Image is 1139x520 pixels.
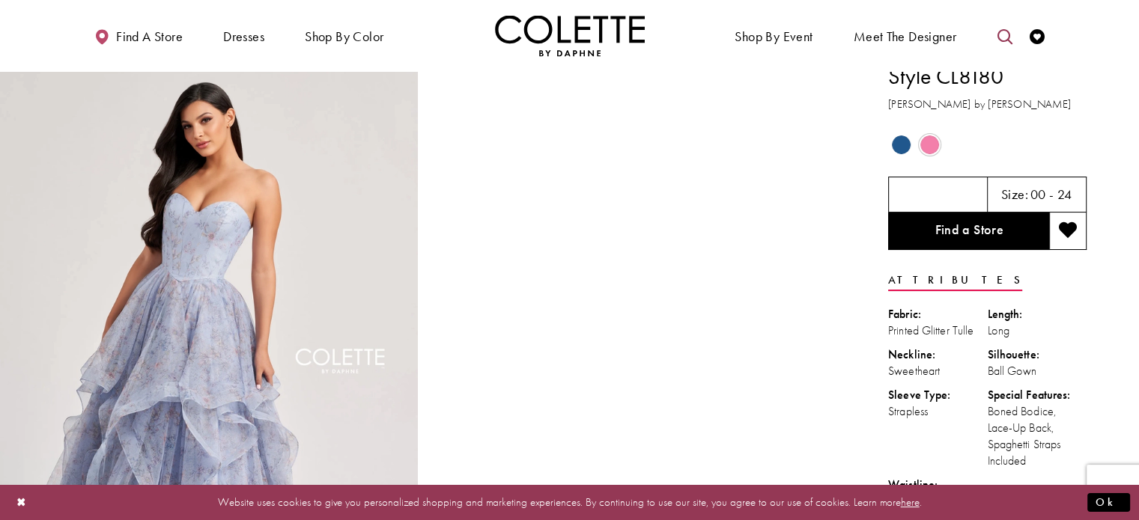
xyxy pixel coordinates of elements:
div: Pink Multi [917,132,943,158]
div: Sleeve Type: [888,387,988,403]
div: Product color controls state depends on size chosen [888,130,1087,159]
div: Strapless [888,403,988,420]
p: Website uses cookies to give you personalized shopping and marketing experiences. By continuing t... [108,492,1031,513]
div: Sweetheart [888,363,988,379]
h1: Style CL8180 [888,61,1087,92]
div: Length: [988,306,1087,322]
h3: [PERSON_NAME] by [PERSON_NAME] [888,96,1087,113]
div: Boned Bodice, Lace-Up Back, Spaghetti Straps Included [988,403,1087,469]
div: Neckline: [888,346,988,363]
div: Ocean Blue Multi [888,132,914,158]
a: here [901,495,920,510]
a: Attributes [888,269,1022,291]
button: Submit Dialog [1087,493,1130,512]
button: Add to wishlist [1049,212,1087,250]
button: Close Dialog [9,489,34,516]
div: Long [988,322,1087,339]
div: Fabric: [888,306,988,322]
video: Style CL8180 Colette by Daphne #1 autoplay loop mute video [425,61,843,269]
div: Waistline: [888,477,988,493]
div: Ball Gown [988,363,1087,379]
span: Size: [1001,186,1028,203]
div: Special Features: [988,387,1087,403]
div: Printed Glitter Tulle [888,322,988,339]
a: Find a Store [888,212,1049,250]
h5: 00 - 24 [1030,187,1072,202]
div: Silhouette: [988,346,1087,363]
